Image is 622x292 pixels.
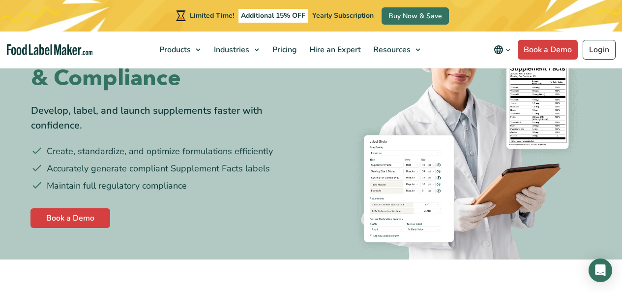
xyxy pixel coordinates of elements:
[583,40,616,60] a: Login
[31,103,304,133] div: Develop, label, and launch supplements faster with confidence.
[312,11,374,20] span: Yearly Subscription
[269,44,298,55] span: Pricing
[306,44,362,55] span: Hire an Expert
[267,32,301,68] a: Pricing
[487,40,518,60] button: Change language
[382,7,449,25] a: Buy Now & Save
[31,162,304,175] li: Accurately generate compliant Supplement Facts labels
[156,44,192,55] span: Products
[208,32,264,68] a: Industries
[7,44,93,56] a: Food Label Maker homepage
[211,44,250,55] span: Industries
[153,32,206,68] a: Products
[367,32,425,68] a: Resources
[589,259,612,282] div: Open Intercom Messenger
[518,40,578,60] a: Book a Demo
[190,11,234,20] span: Limited Time!
[31,179,304,193] li: Maintain full regulatory compliance
[370,44,412,55] span: Resources
[303,32,365,68] a: Hire an Expert
[238,9,308,23] span: Additional 15% OFF
[31,145,304,158] li: Create, standardize, and optimize formulations efficiently
[30,208,110,228] a: Book a Demo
